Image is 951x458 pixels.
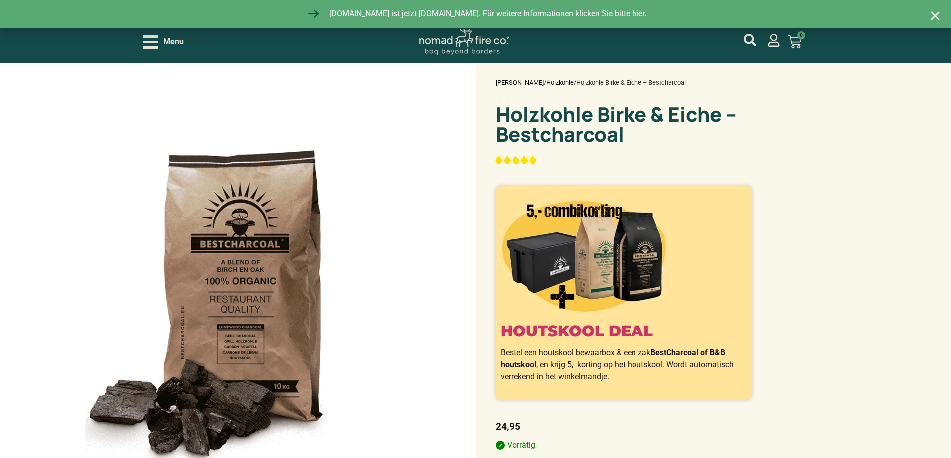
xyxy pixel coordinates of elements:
[501,191,667,316] img: bestcharcoal aanbieding
[797,31,805,39] span: 0
[143,33,184,51] div: Open/Close Menu
[163,36,184,48] span: Menu
[929,10,941,22] a: Close
[496,104,752,144] h1: Holzkohle Birke & Eiche – Bestcharcoal
[496,155,538,165] span: 5.00 stars
[496,79,544,86] a: [PERSON_NAME]
[776,29,814,55] a: 0
[327,8,646,20] span: [DOMAIN_NAME] ist jetzt [DOMAIN_NAME]. Für weitere Informationen klicken Sie bitte hier.
[501,347,747,383] p: Bestel een houtskool bewaarbox & een zak , en krijg 5,- korting op het houtskool. Wordt automatis...
[744,34,756,46] a: mijn account
[305,5,646,23] a: [DOMAIN_NAME] ist jetzt [DOMAIN_NAME]. Für weitere Informationen klicken Sie bitte hier.
[496,439,752,451] p: Vorrätig
[574,79,576,86] span: /
[767,34,780,47] a: mijn account
[501,348,725,369] b: BestCharcoal of B&B houtskool
[501,322,653,340] a: Houtskool deal
[419,29,509,55] img: Nomad Logo
[544,79,546,86] span: /
[546,79,574,86] a: Holzkohle
[576,79,686,86] span: Holzkohle Birke & Eiche – Bestcharcoal
[496,421,520,432] span: 24,95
